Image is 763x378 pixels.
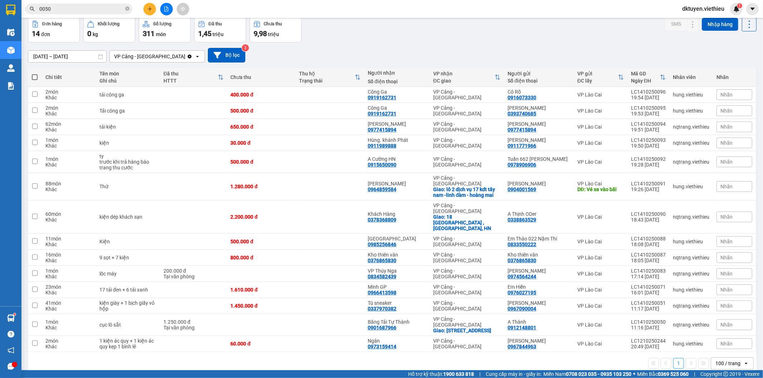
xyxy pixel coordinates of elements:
div: 0966413598 [368,290,396,295]
div: LC1410250051 [631,300,666,306]
div: Cô Rõ [508,89,570,95]
span: search [30,6,35,11]
div: 19:54 [DATE] [631,95,666,100]
div: VP Lào Cai [577,108,624,114]
button: 1 [673,358,684,369]
span: message [8,363,14,370]
div: 60.000 đ [231,341,292,347]
span: Nhãn [720,184,733,189]
div: 23 món [45,284,92,290]
div: Khác [45,325,92,330]
div: Khác [45,111,92,116]
th: Toggle SortBy [295,68,364,87]
div: Số lượng [153,21,171,26]
div: nqtrang.viethieu [673,303,709,309]
span: LC1410250050 [70,41,112,49]
div: VP Lào Cai [577,322,624,328]
div: Hùng. khánh Phát [368,137,426,143]
div: 11:16 [DATE] [631,325,666,330]
div: 1 món [45,137,92,143]
div: VP Cảng - [GEOGRAPHIC_DATA] [433,105,500,116]
th: Toggle SortBy [574,68,627,87]
div: Giao: lô 2 dịch vụ 17 kdt tây nam -linh đàm - hoàng mai [433,186,500,198]
div: Thu hộ [299,71,355,76]
img: warehouse-icon [7,64,15,72]
div: 500.000 đ [231,239,292,244]
div: cục lô sắt [99,322,156,328]
div: 1.610.000 đ [231,287,292,293]
span: kg [93,31,98,37]
div: Chưa thu [264,21,282,26]
strong: PHIẾU GỬI HÀNG [32,23,68,38]
strong: 0708 023 035 - 0935 103 250 [566,371,631,377]
div: 20:49 [DATE] [631,344,666,349]
div: 11 món [45,236,92,242]
span: 9,98 [254,29,267,38]
div: 30.000 đ [231,140,292,146]
div: LC1410250093 [631,137,666,143]
button: Chưa thu9,98 triệu [250,17,302,43]
div: Băng Tải Tự Thành [368,319,426,325]
div: Mã GD [631,71,660,76]
div: VP Cảng - [GEOGRAPHIC_DATA] [433,203,500,214]
div: 650.000 đ [231,124,292,130]
div: Giao: 182 Trường Chinh [433,328,500,333]
div: VP Cảng - [GEOGRAPHIC_DATA] [433,121,500,133]
div: 60 món [45,211,92,217]
div: nqtrang.viethieu [673,140,709,146]
div: Khác [45,258,92,263]
th: Toggle SortBy [160,68,227,87]
span: Nhãn [720,214,733,220]
div: kiện [99,140,156,146]
img: warehouse-icon [7,29,15,36]
div: Tên món [99,71,156,76]
div: Số điện thoại [508,78,570,84]
div: 0904001569 [508,186,536,192]
span: close-circle [125,6,129,13]
th: Toggle SortBy [430,68,504,87]
div: VP Cảng - [GEOGRAPHIC_DATA] [433,236,500,247]
div: 0985256846 [368,242,396,247]
div: 16 món [45,252,92,258]
div: Đã thu [163,71,217,76]
div: 18:05 [DATE] [631,258,666,263]
div: Ngày ĐH [631,78,660,84]
div: 0911771966 [508,143,536,149]
span: Nhãn [720,159,733,165]
sup: 3 [242,44,249,51]
div: VP Lào Cai [577,255,624,260]
div: Công Ga [368,89,426,95]
div: Vân Hùng [508,105,570,111]
span: dktuyen.viethieu [676,4,730,13]
div: VP Cảng - [GEOGRAPHIC_DATA] [433,300,500,312]
div: 0393740685 [508,111,536,116]
div: Trạng thái [299,78,355,84]
span: Miền Nam [543,370,631,378]
div: ĐC lấy [577,78,618,84]
div: 2 món [45,105,92,111]
div: 0967090004 [508,306,536,312]
div: Khác [45,186,92,192]
svg: open [195,54,200,59]
button: Đã thu1,45 triệu [194,17,246,43]
div: 2 món [45,89,92,95]
div: Kiều Du [508,121,570,127]
div: 0978906906 [508,162,536,168]
div: 1 món [45,319,92,325]
div: hung.viethieu [673,287,709,293]
div: Đơn hàng [42,21,62,26]
span: file-add [164,6,169,11]
div: VP Cảng - [GEOGRAPHIC_DATA] [433,252,500,263]
span: triệu [212,31,224,37]
span: | [694,370,695,378]
div: Kiện [99,239,156,244]
span: notification [8,347,14,354]
div: nqtrang.viethieu [673,322,709,328]
div: Khác [45,127,92,133]
div: Minh GP [368,284,426,290]
span: 1 [738,3,741,8]
button: SMS [665,18,687,30]
sup: 1 [14,313,16,315]
div: Khách Hàng [368,211,426,217]
div: 0967844963 [508,344,536,349]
